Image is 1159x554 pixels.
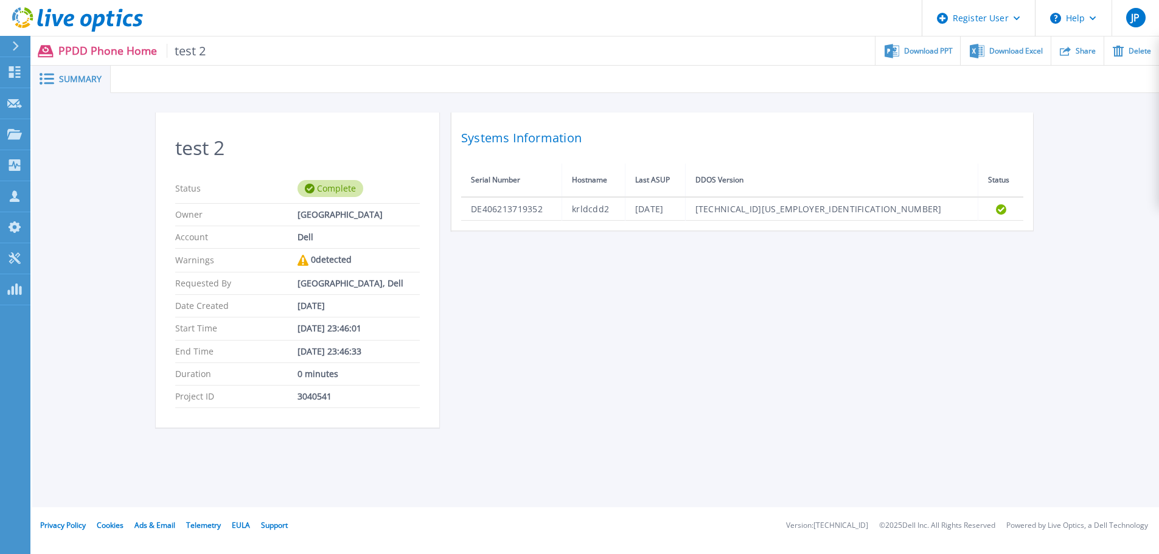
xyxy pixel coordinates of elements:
td: [DATE] [625,197,685,221]
a: Privacy Policy [40,520,86,530]
th: Serial Number [461,164,562,197]
th: DDOS Version [685,164,978,197]
th: Hostname [562,164,625,197]
div: [GEOGRAPHIC_DATA] [298,210,420,220]
p: Start Time [175,324,298,333]
p: Status [175,180,298,197]
li: Powered by Live Optics, a Dell Technology [1006,522,1148,530]
div: [DATE] 23:46:01 [298,324,420,333]
div: 0 detected [298,255,420,266]
p: Requested By [175,279,298,288]
div: Complete [298,180,363,197]
span: Delete [1129,47,1151,55]
span: Summary [59,75,102,83]
span: test 2 [167,44,206,58]
span: Download PPT [904,47,953,55]
th: Status [978,164,1023,197]
span: Download Excel [989,47,1043,55]
div: Dell [298,232,420,242]
p: Date Created [175,301,298,311]
div: [GEOGRAPHIC_DATA], Dell [298,279,420,288]
th: Last ASUP [625,164,685,197]
a: EULA [232,520,250,530]
p: Owner [175,210,298,220]
a: Telemetry [186,520,221,530]
p: Account [175,232,298,242]
a: Support [261,520,288,530]
li: Version: [TECHNICAL_ID] [786,522,868,530]
td: [TECHNICAL_ID][US_EMPLOYER_IDENTIFICATION_NUMBER] [685,197,978,221]
span: Share [1076,47,1096,55]
p: Warnings [175,255,298,266]
p: PPDD Phone Home [58,44,206,58]
div: 3040541 [298,392,420,401]
p: End Time [175,347,298,356]
a: Cookies [97,520,124,530]
td: krldcdd2 [562,197,625,221]
p: Duration [175,369,298,379]
span: JP [1131,13,1140,23]
div: [DATE] 23:46:33 [298,347,420,356]
p: Project ID [175,392,298,401]
div: [DATE] [298,301,420,311]
td: DE406213719352 [461,197,562,221]
div: 0 minutes [298,369,420,379]
li: © 2025 Dell Inc. All Rights Reserved [879,522,995,530]
a: Ads & Email [134,520,175,530]
h2: Systems Information [461,127,1023,149]
h2: test 2 [175,137,420,159]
